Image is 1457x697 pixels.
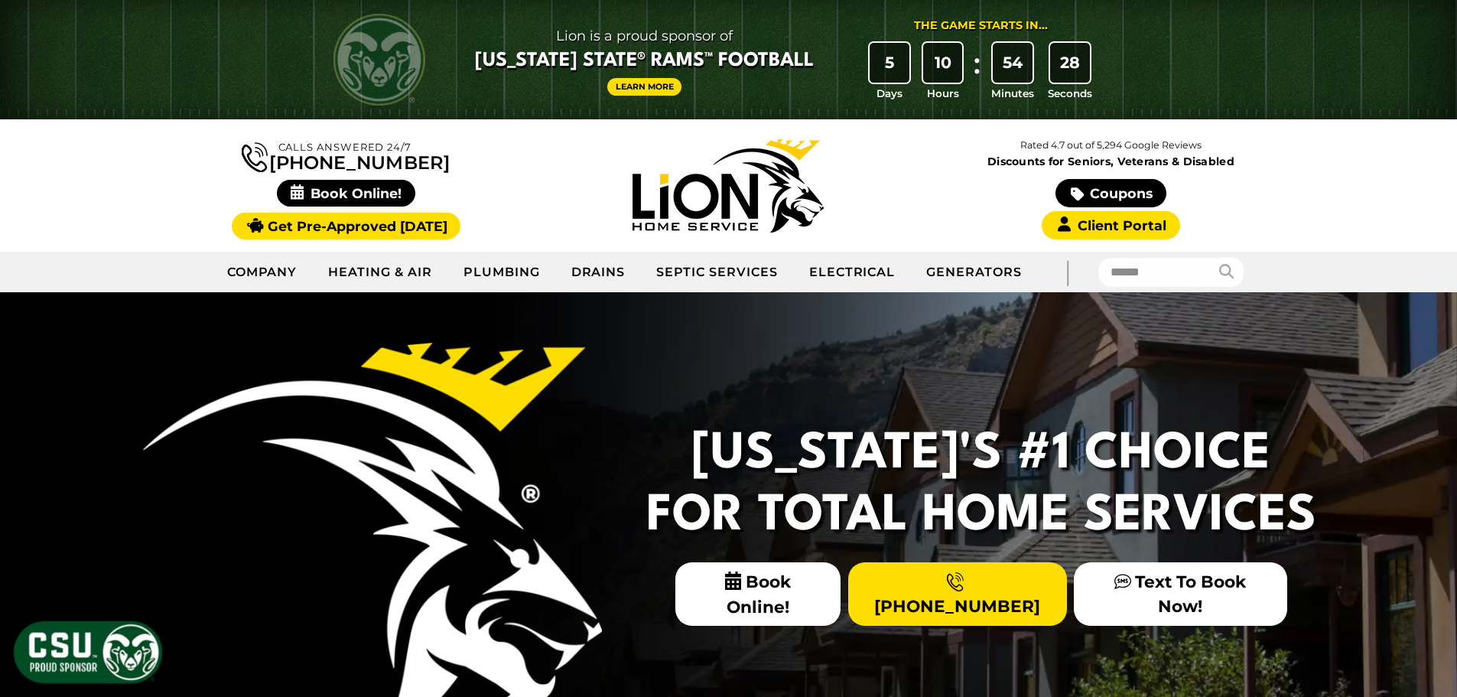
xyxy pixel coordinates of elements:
[448,253,556,292] a: Plumbing
[637,424,1325,547] h2: [US_STATE]'s #1 Choice For Total Home Services
[277,180,415,207] span: Book Online!
[991,86,1034,101] span: Minutes
[242,139,450,172] a: [PHONE_NUMBER]
[11,619,164,686] img: CSU Sponsor Badge
[1048,86,1092,101] span: Seconds
[923,43,963,83] div: 10
[607,78,682,96] a: Learn More
[641,253,793,292] a: Septic Services
[969,43,984,102] div: :
[914,18,1048,34] div: The Game Starts in...
[313,253,447,292] a: Heating & Air
[333,14,425,106] img: CSU Rams logo
[1074,562,1286,625] a: Text To Book Now!
[475,24,814,48] span: Lion is a proud sponsor of
[212,253,314,292] a: Company
[911,253,1037,292] a: Generators
[1037,252,1098,292] div: |
[556,253,642,292] a: Drains
[1042,211,1179,239] a: Client Portal
[993,43,1033,83] div: 54
[870,43,909,83] div: 5
[1055,179,1166,207] a: Coupons
[633,139,824,233] img: Lion Home Service
[919,137,1302,154] p: Rated 4.7 out of 5,294 Google Reviews
[927,86,959,101] span: Hours
[848,562,1067,625] a: [PHONE_NUMBER]
[475,48,814,74] span: [US_STATE] State® Rams™ Football
[675,562,841,626] span: Book Online!
[794,253,912,292] a: Electrical
[232,213,460,239] a: Get Pre-Approved [DATE]
[1050,43,1090,83] div: 28
[923,156,1299,167] span: Discounts for Seniors, Veterans & Disabled
[876,86,902,101] span: Days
